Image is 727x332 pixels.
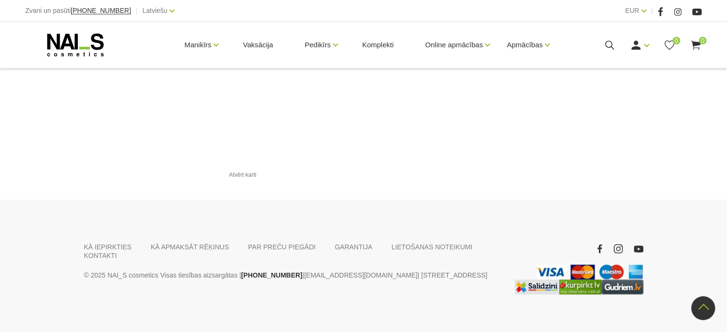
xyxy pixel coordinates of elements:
a: Vaksācija [235,22,281,68]
a: Online apmācības [425,26,483,64]
p: © 2025 NAI_S cosmetics Visas tiesības aizsargātas | | | [STREET_ADDRESS] [84,269,500,281]
a: EUR [625,5,640,16]
span: 0 [699,37,706,44]
div: Zvani un pasūti [25,5,131,17]
a: PAR PREČU PIEGĀDI [248,243,315,251]
a: KONTAKTI [84,251,117,260]
img: Lielākais Latvijas interneta veikalu preču meklētājs [559,279,601,294]
a: Komplekti [355,22,401,68]
a: KĀ IEPIRKTIES [84,243,132,251]
span: | [651,5,653,17]
a: [EMAIL_ADDRESS][DOMAIN_NAME] [304,269,417,281]
a: [PHONE_NUMBER] [71,7,131,14]
a: 0 [690,39,702,51]
a: KĀ APMAKSĀT RĒĶINUS [151,243,229,251]
a: 0 [663,39,675,51]
a: Latviešu [142,5,167,16]
img: www.gudriem.lv/veikali/lv [601,279,643,294]
span: | [136,5,138,17]
a: https://www.gudriem.lv/veikali/lv [601,279,643,294]
a: Apmācības [507,26,543,64]
span: 0 [673,37,680,44]
a: GARANTIJA [335,243,372,251]
a: LIETOŠANAS NOTEIKUMI [391,243,472,251]
a: Manikīrs [184,26,212,64]
a: Atvērt karti [229,169,256,181]
img: Labākā cena interneta veikalos - Samsung, Cena, iPhone, Mobilie telefoni [515,279,559,294]
a: Pedikīrs [304,26,330,64]
a: [PHONE_NUMBER] [241,269,302,281]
